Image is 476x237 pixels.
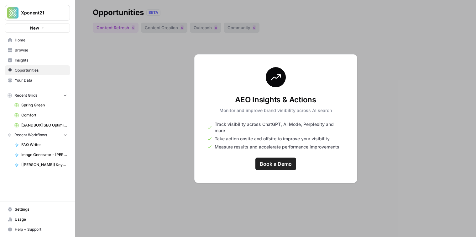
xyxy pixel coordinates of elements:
[5,5,70,21] button: Workspace: Xponent21
[21,142,67,148] span: FAQ Writer
[5,204,70,214] a: Settings
[5,23,70,33] button: New
[12,100,70,110] a: Spring Green
[14,132,47,138] span: Recent Workflows
[21,162,67,168] span: [[PERSON_NAME]] Keyword Priority Report
[5,75,70,85] a: Your Data
[219,95,332,105] h3: AEO Insights & Actions
[15,217,67,222] span: Usage
[260,160,292,168] span: Book a Demo
[21,10,59,16] span: Xponent21
[5,35,70,45] a: Home
[15,37,67,43] span: Home
[15,47,67,53] span: Browse
[215,121,344,134] span: Track visibility across ChatGPT, AI Mode, Perplexity and more
[30,25,39,31] span: New
[15,207,67,212] span: Settings
[15,78,67,83] span: Your Data
[15,57,67,63] span: Insights
[12,110,70,120] a: Comfort
[15,67,67,73] span: Opportunities
[5,65,70,75] a: Opportunities
[215,136,330,142] span: Take action onsite and offsite to improve your visibility
[14,93,37,98] span: Recent Grids
[12,150,70,160] a: Image Generator - [PERSON_NAME]
[5,91,70,100] button: Recent Grids
[21,112,67,118] span: Comfort
[21,152,67,158] span: Image Generator - [PERSON_NAME]
[12,120,70,130] a: [SANDBOX] SEO Optimizations
[12,160,70,170] a: [[PERSON_NAME]] Keyword Priority Report
[15,227,67,232] span: Help + Support
[12,140,70,150] a: FAQ Writer
[5,224,70,234] button: Help + Support
[5,55,70,65] a: Insights
[255,158,296,170] a: Book a Demo
[5,130,70,140] button: Recent Workflows
[5,214,70,224] a: Usage
[21,122,67,128] span: [SANDBOX] SEO Optimizations
[215,144,339,150] span: Measure results and accelerate performance improvements
[21,102,67,108] span: Spring Green
[7,7,18,19] img: Xponent21 Logo
[5,45,70,55] a: Browse
[219,107,332,114] p: Monitor and improve brand visibility across AI search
